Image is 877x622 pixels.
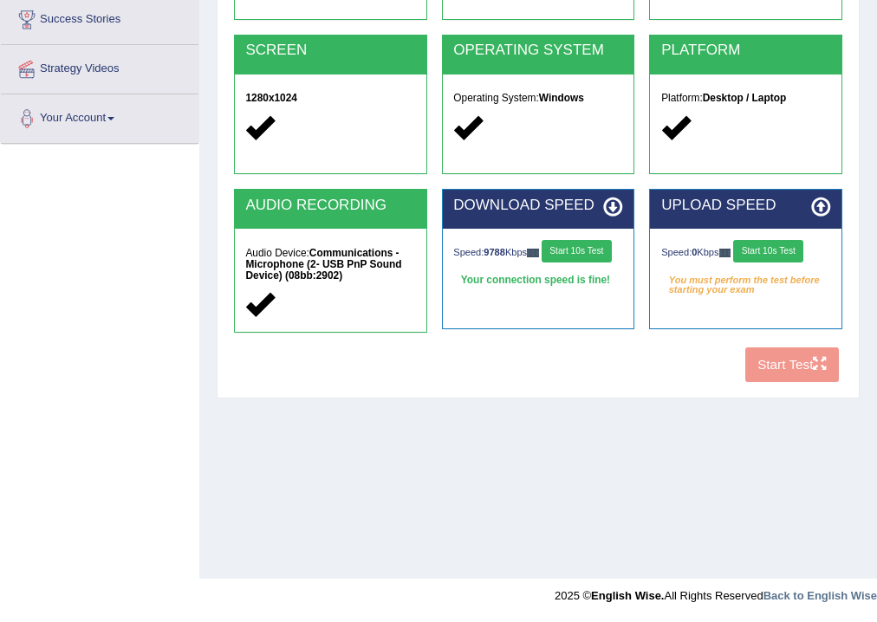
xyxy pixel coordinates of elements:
div: 2025 © All Rights Reserved [555,579,877,604]
h5: Audio Device: [245,248,414,282]
img: ajax-loader-fb-connection.gif [719,249,731,256]
strong: English Wise. [591,589,664,602]
div: Speed: Kbps [661,240,830,266]
h5: Operating System: [453,93,622,104]
div: Your connection speed is fine! [453,269,622,292]
h2: UPLOAD SPEED [661,198,830,214]
a: Back to English Wise [763,589,877,602]
strong: Communications - Microphone (2- USB PnP Sound Device) (08bb:2902) [245,247,401,282]
h2: DOWNLOAD SPEED [453,198,622,214]
strong: 0 [692,247,697,257]
h2: SCREEN [245,42,414,59]
strong: 1280x1024 [245,92,297,104]
strong: Windows [539,92,584,104]
em: You must perform the test before starting your exam [661,269,830,292]
strong: 9788 [484,247,505,257]
button: Start 10s Test [542,240,612,262]
h5: Platform: [661,93,830,104]
a: Your Account [1,94,198,138]
button: Start 10s Test [733,240,803,262]
h2: AUDIO RECORDING [245,198,414,214]
div: Speed: Kbps [453,240,622,266]
strong: Desktop / Laptop [703,92,786,104]
h2: PLATFORM [661,42,830,59]
h2: OPERATING SYSTEM [453,42,622,59]
img: ajax-loader-fb-connection.gif [527,249,539,256]
a: Strategy Videos [1,45,198,88]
